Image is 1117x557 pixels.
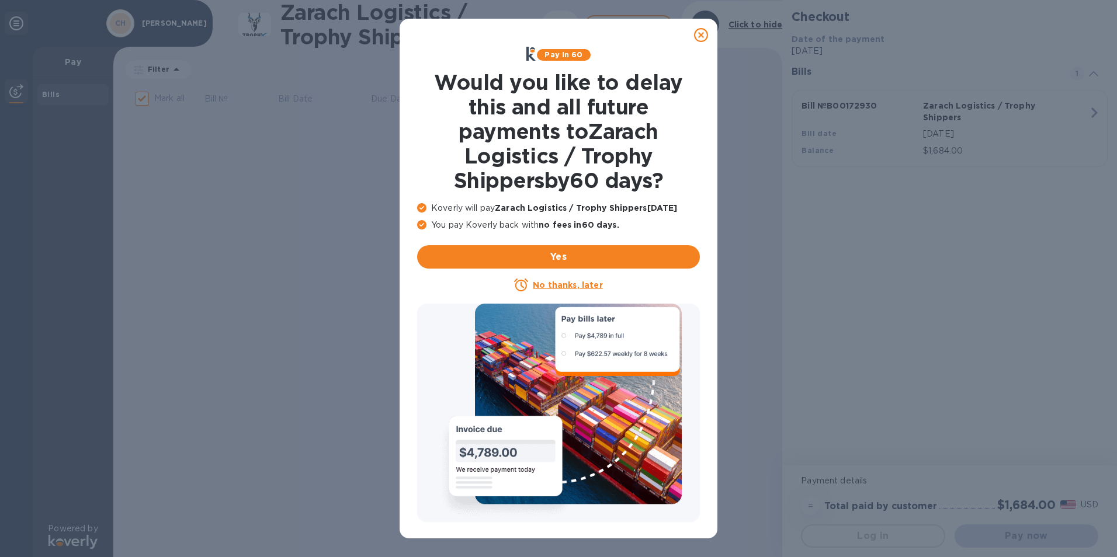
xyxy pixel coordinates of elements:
button: Yes [417,245,700,269]
b: no fees in 60 days . [539,220,619,229]
u: No thanks, later [533,280,602,290]
span: Yes [426,250,691,264]
h1: Would you like to delay this and all future payments to Zarach Logistics / Trophy Shippers by 60 ... [417,70,700,193]
b: Pay in 60 [544,50,582,59]
b: Zarach Logistics / Trophy Shippers [DATE] [495,203,677,213]
p: Koverly will pay [417,202,700,214]
p: You pay Koverly back with [417,219,700,231]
